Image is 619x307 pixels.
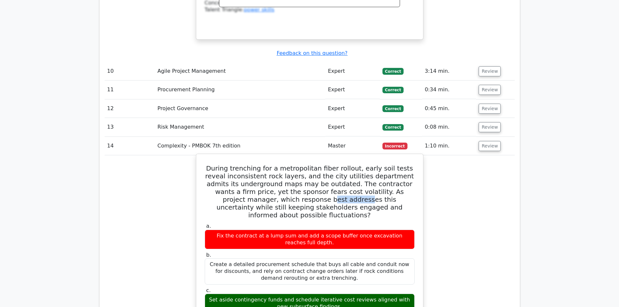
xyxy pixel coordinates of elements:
a: Feedback on this question? [277,50,347,56]
td: 3:14 min. [422,62,476,81]
span: Correct [382,68,404,74]
button: Review [479,141,501,151]
span: c. [206,287,211,293]
td: Procurement Planning [155,81,326,99]
td: Expert [325,62,380,81]
td: 12 [105,99,155,118]
button: Review [479,66,501,76]
span: Correct [382,124,404,131]
h5: During trenching for a metropolitan fiber rollout, early soil tests reveal inconsistent rock laye... [204,164,415,219]
td: 0:45 min. [422,99,476,118]
button: Review [479,104,501,114]
span: Correct [382,87,404,93]
td: Project Governance [155,99,326,118]
td: Complexity - PMBOK 7th edition [155,137,326,155]
td: Expert [325,118,380,136]
span: a. [206,223,211,229]
td: 13 [105,118,155,136]
button: Review [479,85,501,95]
td: Agile Project Management [155,62,326,81]
a: power skills [244,6,274,13]
td: 0:08 min. [422,118,476,136]
td: Expert [325,99,380,118]
span: b. [206,252,211,258]
td: 11 [105,81,155,99]
div: Fix the contract at a lump sum and add a scope buffer once excavation reaches full depth. [205,230,415,249]
td: Risk Management [155,118,326,136]
td: 10 [105,62,155,81]
td: 1:10 min. [422,137,476,155]
span: Correct [382,105,404,112]
span: Incorrect [382,143,407,149]
td: Expert [325,81,380,99]
div: Create a detailed procurement schedule that buys all cable and conduit now for discounts, and rel... [205,258,415,284]
td: 14 [105,137,155,155]
td: Master [325,137,380,155]
button: Review [479,122,501,132]
td: 0:34 min. [422,81,476,99]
